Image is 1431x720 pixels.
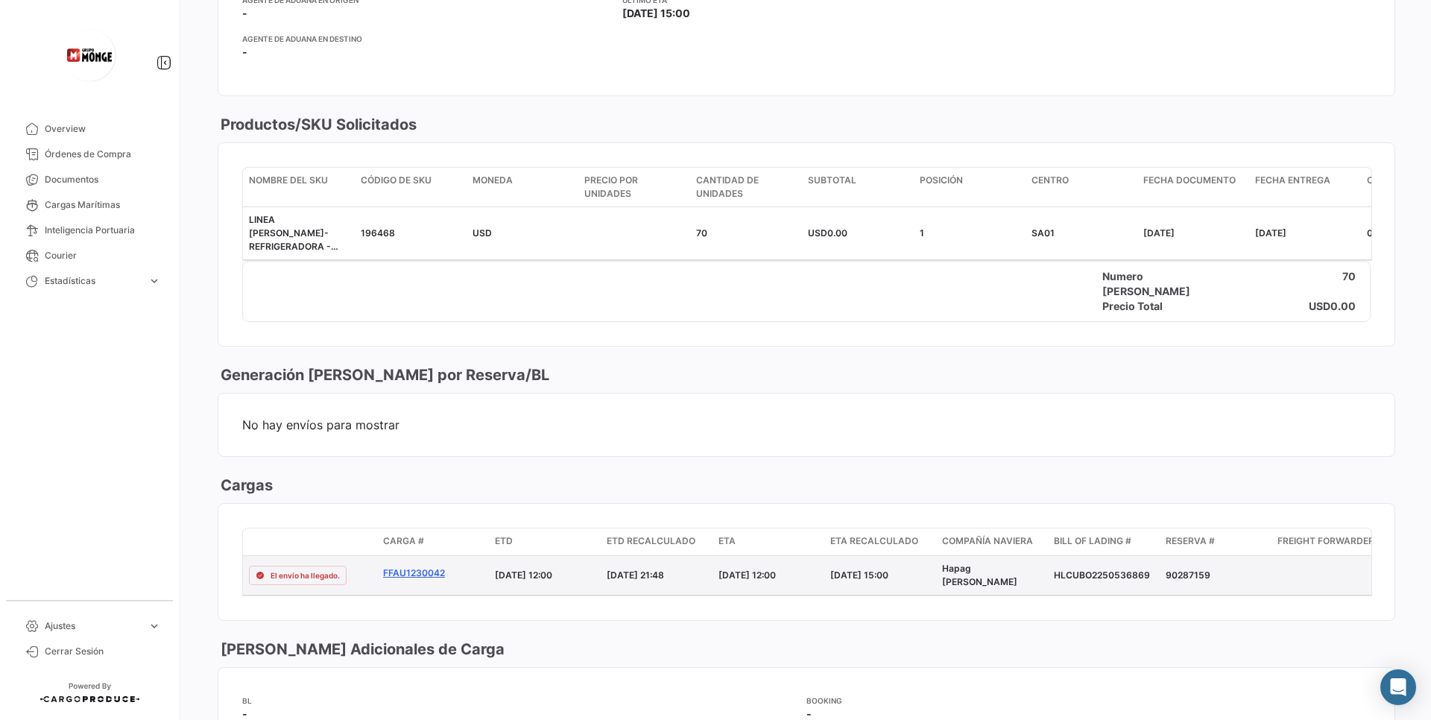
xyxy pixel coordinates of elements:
span: Freight Forwarder [1277,534,1374,548]
div: Abrir Intercom Messenger [1380,669,1416,705]
datatable-header-cell: Compañía naviera [936,528,1048,555]
a: Documentos [12,167,167,192]
app-card-info-title: Agente de Aduana en Destino [242,33,610,45]
span: El envío ha llegado. [271,569,340,581]
span: ETD [495,534,513,548]
span: Reserva # [1166,534,1215,548]
h4: Numero [PERSON_NAME] [1102,269,1187,299]
datatable-header-cell: ETD [489,528,601,555]
span: - [242,6,247,21]
datatable-header-cell: Bill of Lading # [1048,528,1160,555]
span: [DATE] 12:00 [718,569,776,581]
span: Precio por Unidades [584,174,684,200]
span: expand_more [148,274,161,288]
span: Cantidad de Unidades [696,174,796,200]
span: Inteligencia Portuaria [45,224,161,237]
span: Overview [45,122,161,136]
span: Bill of Lading # [1054,534,1131,548]
span: - [806,707,812,720]
span: 196468 [361,227,395,239]
h3: Cargas [218,475,273,496]
span: [DATE] 15:00 [830,569,888,581]
div: 70 [696,227,796,240]
span: USD [473,227,492,239]
span: Fecha Entrega [1255,174,1330,187]
a: Órdenes de Compra [12,142,167,167]
span: Estadísticas [45,274,142,288]
h3: Productos/SKU Solicitados [218,114,417,135]
span: Órdenes de Compra [45,148,161,161]
datatable-header-cell: ETA [713,528,824,555]
span: Centro [1032,174,1069,187]
a: Courier [12,243,167,268]
datatable-header-cell: Código de SKU [355,168,467,206]
span: SA01 [1032,227,1055,239]
span: LINEA [PERSON_NAME]-REFRIGERADORA - REF SEMI CETRON RCC390OVCAE 13CF390LGRAF [249,214,338,292]
app-card-info-title: BL [242,695,806,707]
img: logo-grupo-monge+(2).png [52,18,127,92]
h4: 0.00 [1330,299,1356,314]
span: USD [808,227,827,239]
span: No hay envíos para mostrar [242,417,1371,432]
span: [DATE] [1143,227,1175,239]
div: HLCUBO2250536869 [1054,569,1154,582]
h4: Precio Total [1102,299,1187,314]
app-card-info-title: Booking [806,695,1371,707]
h4: USD [1309,299,1330,314]
span: - [242,45,247,60]
span: Moneda [473,174,513,187]
span: - [242,707,247,720]
span: Hapag Lloyd [942,563,1017,587]
h3: [PERSON_NAME] Adicionales de Carga [218,639,505,660]
div: 90287159 [1166,569,1266,582]
datatable-header-cell: ETA Recalculado [824,528,936,555]
a: Overview [12,116,167,142]
span: [DATE] [1255,227,1286,239]
span: Cargas Marítimas [45,198,161,212]
span: 0 [1367,227,1373,239]
a: Inteligencia Portuaria [12,218,167,243]
datatable-header-cell: Freight Forwarder [1272,528,1383,555]
span: Courier [45,249,161,262]
a: Cargas Marítimas [12,192,167,218]
datatable-header-cell: Nombre del SKU [243,168,355,206]
span: Posición [920,174,963,187]
span: 1 [920,227,924,239]
span: Documentos [45,173,161,186]
span: expand_more [148,619,161,633]
h3: Generación [PERSON_NAME] por Reserva/BL [218,364,549,385]
span: Ajustes [45,619,142,633]
span: Cerrar Sesión [45,645,161,658]
span: ETD Recalculado [607,534,695,548]
span: 0.00 [827,227,847,239]
span: Carga # [383,534,424,548]
h4: 70 [1342,269,1356,299]
span: Compañía naviera [942,534,1033,548]
datatable-header-cell: Reserva # [1160,528,1272,555]
span: ETA Recalculado [830,534,918,548]
datatable-header-cell: Carga # [377,528,489,555]
datatable-header-cell: ETD Recalculado [601,528,713,555]
span: Fecha Documento [1143,174,1236,187]
span: ETA [718,534,736,548]
span: Código de SKU [361,174,432,187]
span: Nombre del SKU [249,174,328,187]
span: [DATE] 15:00 [622,6,690,21]
span: Subtotal [808,174,856,187]
span: [DATE] 21:48 [607,569,664,581]
span: [DATE] 12:00 [495,569,552,581]
datatable-header-cell: Moneda [467,168,578,206]
a: FFAU1230042 [383,566,483,580]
